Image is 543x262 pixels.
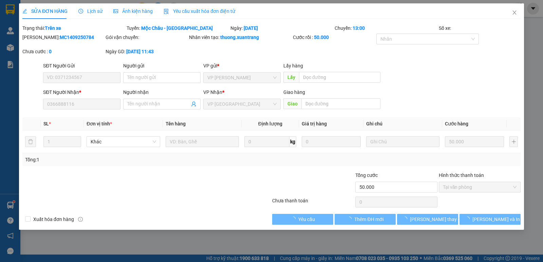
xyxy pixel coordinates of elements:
[283,98,301,109] span: Giao
[141,25,213,31] b: Mộc Châu - [GEOGRAPHIC_DATA]
[299,72,381,83] input: Dọc đường
[355,173,378,178] span: Tổng cước
[113,8,153,14] span: Ảnh kiện hàng
[291,217,298,221] span: loading
[78,217,83,222] span: info-circle
[334,24,438,32] div: Chuyến:
[25,136,36,147] button: delete
[123,62,201,69] div: Người gửi
[283,72,299,83] span: Lấy
[460,214,521,225] button: [PERSON_NAME] và In
[472,216,520,223] span: [PERSON_NAME] và In
[271,197,355,209] div: Chưa thanh toán
[45,25,61,31] b: Trên xe
[465,217,472,221] span: loading
[283,63,303,68] span: Lấy hàng
[166,136,239,147] input: VD: Bàn, Ghế
[25,156,210,163] div: Tổng: 1
[106,34,187,41] div: Gói vận chuyển:
[302,121,327,126] span: Giá trị hàng
[126,24,230,32] div: Tuyến:
[438,24,521,32] div: Số xe:
[43,88,120,96] div: SĐT Người Nhận
[166,121,186,126] span: Tên hàng
[203,62,281,69] div: VP gửi
[272,214,333,225] button: Yêu cầu
[283,89,305,95] span: Giao hàng
[439,173,484,178] label: Hình thức thanh toán
[402,217,410,221] span: loading
[123,88,201,96] div: Người nhận
[410,216,464,223] span: [PERSON_NAME] thay đổi
[347,217,354,221] span: loading
[207,99,277,109] span: VP HÀ NỘI
[78,8,102,14] span: Lịch sử
[363,117,442,130] th: Ghi chú
[302,136,361,147] input: 0
[289,136,296,147] span: kg
[505,3,524,22] button: Close
[443,182,517,192] span: Tại văn phòng
[445,136,504,147] input: 0
[87,121,112,126] span: Đơn vị tính
[22,34,104,41] div: [PERSON_NAME]:
[301,98,381,109] input: Dọc đường
[366,136,439,147] input: Ghi Chú
[78,9,83,14] span: clock-circle
[207,73,277,83] span: VP MỘC CHÂU
[22,8,68,14] span: SỬA ĐƠN HÀNG
[164,8,235,14] span: Yêu cầu xuất hóa đơn điện tử
[60,35,94,40] b: MC1409250784
[126,49,154,54] b: [DATE] 11:43
[22,9,27,14] span: edit
[22,48,104,55] div: Chưa cước :
[397,214,458,225] button: [PERSON_NAME] thay đổi
[43,62,120,69] div: SĐT Người Gửi
[49,49,52,54] b: 0
[220,35,259,40] b: thuong.xuantrang
[22,24,126,32] div: Trạng thái:
[164,9,169,14] img: icon
[106,48,187,55] div: Ngày GD:
[191,101,196,107] span: user-add
[189,34,292,41] div: Nhân viên tạo:
[445,121,468,126] span: Cước hàng
[203,89,222,95] span: VP Nhận
[298,216,315,223] span: Yêu cầu
[113,9,118,14] span: picture
[43,121,49,126] span: SL
[314,35,329,40] b: 50.000
[293,34,375,41] div: Cước rồi :
[244,25,258,31] b: [DATE]
[353,25,365,31] b: 13:00
[335,214,396,225] button: Thêm ĐH mới
[31,216,77,223] span: Xuất hóa đơn hàng
[354,216,383,223] span: Thêm ĐH mới
[512,10,517,15] span: close
[258,121,282,126] span: Định lượng
[230,24,334,32] div: Ngày:
[509,136,518,147] button: plus
[91,137,156,147] span: Khác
